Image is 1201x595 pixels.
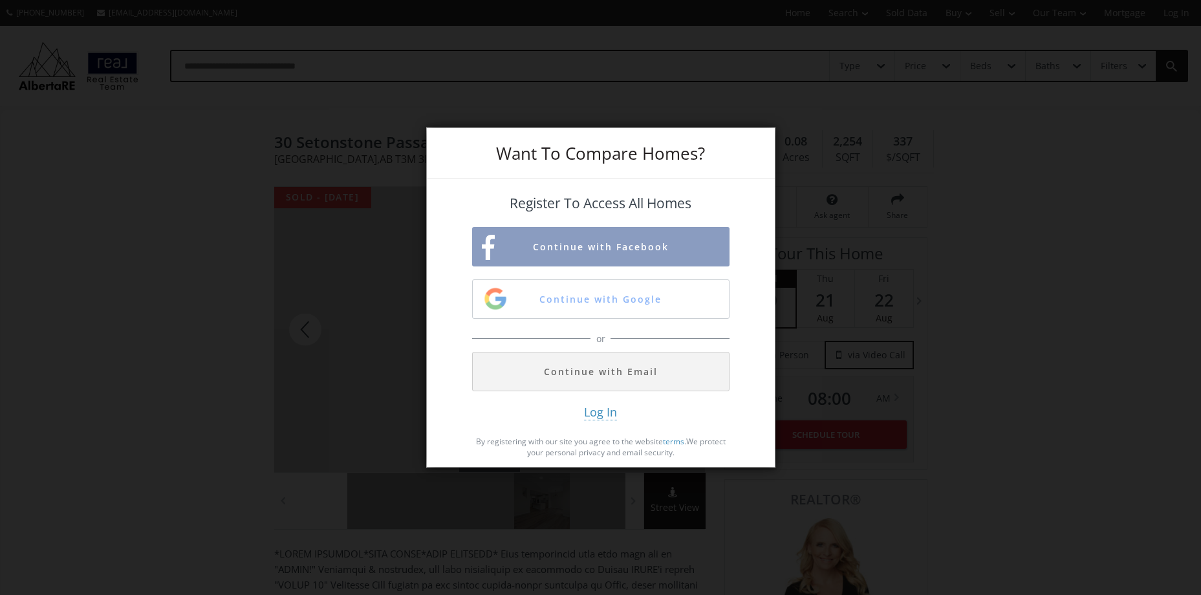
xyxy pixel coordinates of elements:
span: Log In [584,404,617,420]
p: By registering with our site you agree to the website . We protect your personal privacy and emai... [472,436,730,458]
span: or [593,332,609,345]
a: terms [663,436,684,447]
button: Continue with Email [472,352,730,391]
button: Continue with Google [472,279,730,319]
img: facebook-sign-up [482,235,495,260]
img: google-sign-up [482,286,508,312]
h3: Want To Compare Homes? [472,145,730,162]
h4: Register To Access All Homes [472,196,730,211]
button: Continue with Facebook [472,227,730,266]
